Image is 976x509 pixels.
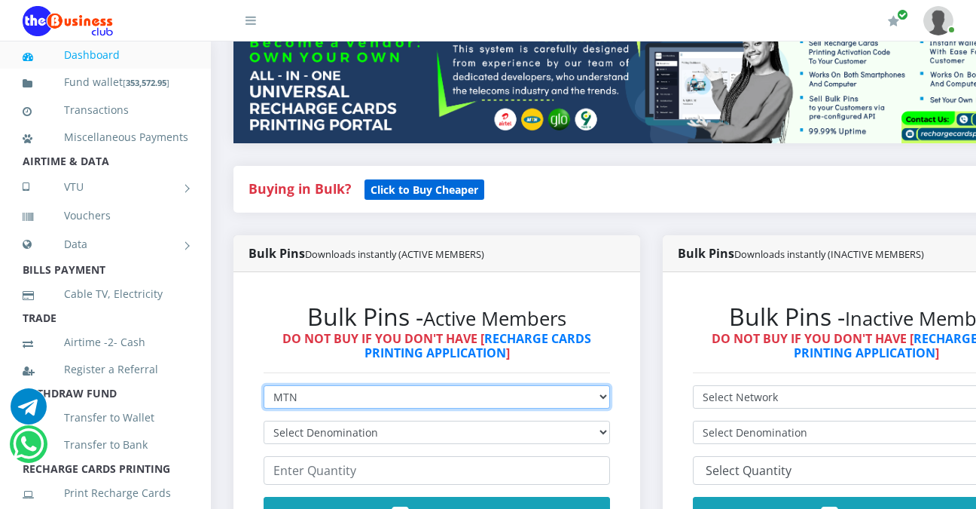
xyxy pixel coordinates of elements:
[678,245,924,262] strong: Bulk Pins
[11,400,47,425] a: Chat for support
[364,179,484,198] a: Click to Buy Cheaper
[23,168,188,206] a: VTU
[249,245,484,262] strong: Bulk Pins
[23,400,188,435] a: Transfer to Wallet
[923,6,953,35] img: User
[888,15,899,27] i: Renew/Upgrade Subscription
[23,38,188,72] a: Dashboard
[23,352,188,387] a: Register a Referral
[423,305,566,332] small: Active Members
[264,456,610,485] input: Enter Quantity
[23,6,113,36] img: Logo
[23,198,188,233] a: Vouchers
[23,325,188,360] a: Airtime -2- Cash
[897,9,908,20] span: Renew/Upgrade Subscription
[23,225,188,263] a: Data
[305,247,484,261] small: Downloads instantly (ACTIVE MEMBERS)
[23,65,188,100] a: Fund wallet[353,572.95]
[23,120,188,155] a: Miscellaneous Payments
[123,77,169,88] small: [ ]
[264,302,610,331] h2: Bulk Pins -
[126,77,166,88] b: 353,572.95
[249,179,351,198] strong: Buying in Bulk?
[23,277,188,311] a: Cable TV, Electricity
[23,428,188,462] a: Transfer to Bank
[364,330,592,361] a: RECHARGE CARDS PRINTING APPLICATION
[23,93,188,127] a: Transactions
[734,247,924,261] small: Downloads instantly (INACTIVE MEMBERS)
[282,330,591,361] strong: DO NOT BUY IF YOU DON'T HAVE [ ]
[371,182,478,197] b: Click to Buy Cheaper
[13,437,44,462] a: Chat for support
